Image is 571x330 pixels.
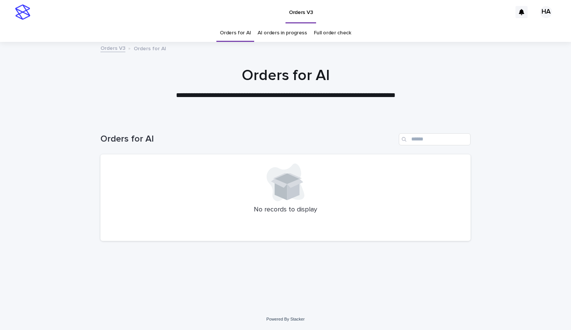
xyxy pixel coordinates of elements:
p: Orders for AI [134,44,166,52]
a: Orders for AI [220,24,251,42]
a: Powered By Stacker [266,317,304,321]
a: AI orders in progress [258,24,307,42]
p: No records to display [110,206,461,214]
h1: Orders for AI [100,66,471,85]
div: HA [540,6,552,18]
input: Search [399,133,471,145]
a: Orders V3 [100,43,125,52]
a: Full order check [314,24,351,42]
img: stacker-logo-s-only.png [15,5,30,20]
h1: Orders for AI [100,134,396,145]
